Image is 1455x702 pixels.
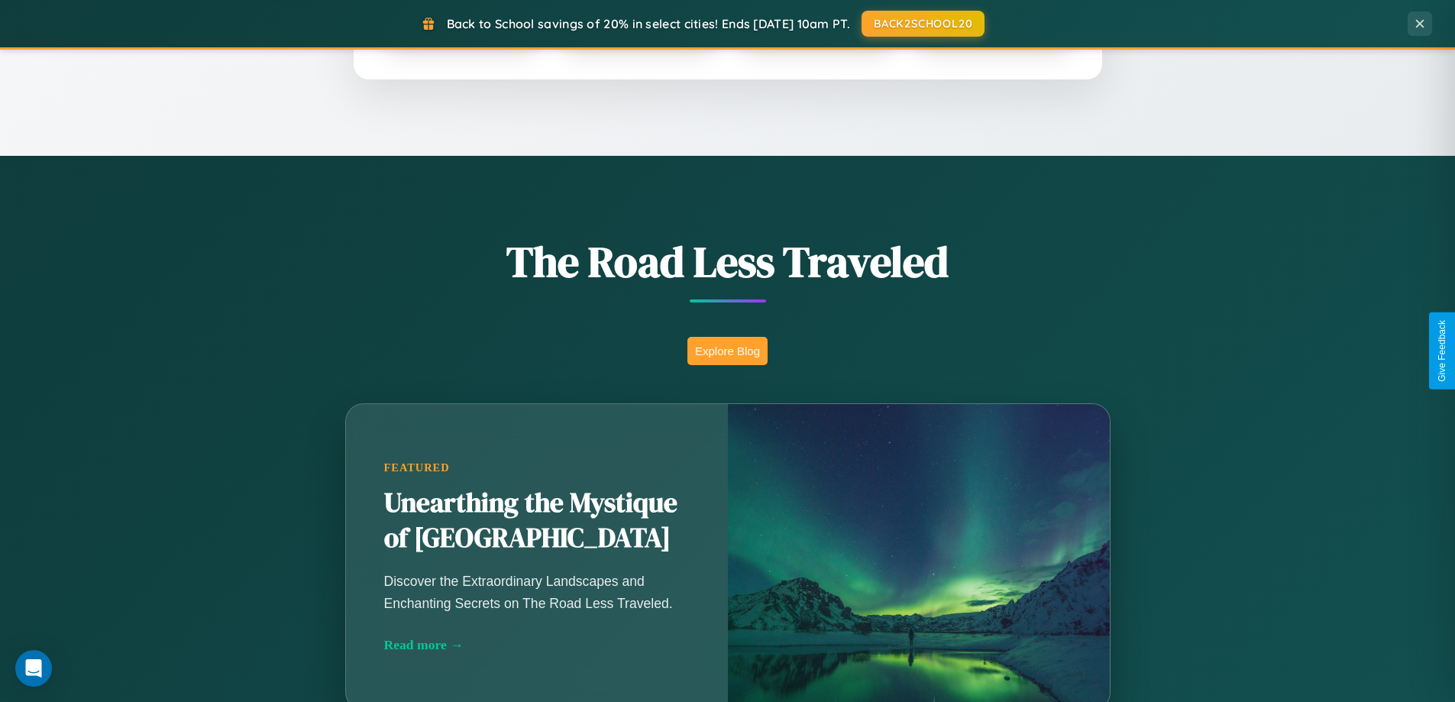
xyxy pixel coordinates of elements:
[687,337,768,365] button: Explore Blog
[384,461,690,474] div: Featured
[270,232,1186,291] h1: The Road Less Traveled
[447,16,850,31] span: Back to School savings of 20% in select cities! Ends [DATE] 10am PT.
[15,650,52,687] div: Open Intercom Messenger
[384,486,690,556] h2: Unearthing the Mystique of [GEOGRAPHIC_DATA]
[1437,320,1447,382] div: Give Feedback
[384,637,690,653] div: Read more →
[862,11,985,37] button: BACK2SCHOOL20
[384,571,690,613] p: Discover the Extraordinary Landscapes and Enchanting Secrets on The Road Less Traveled.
